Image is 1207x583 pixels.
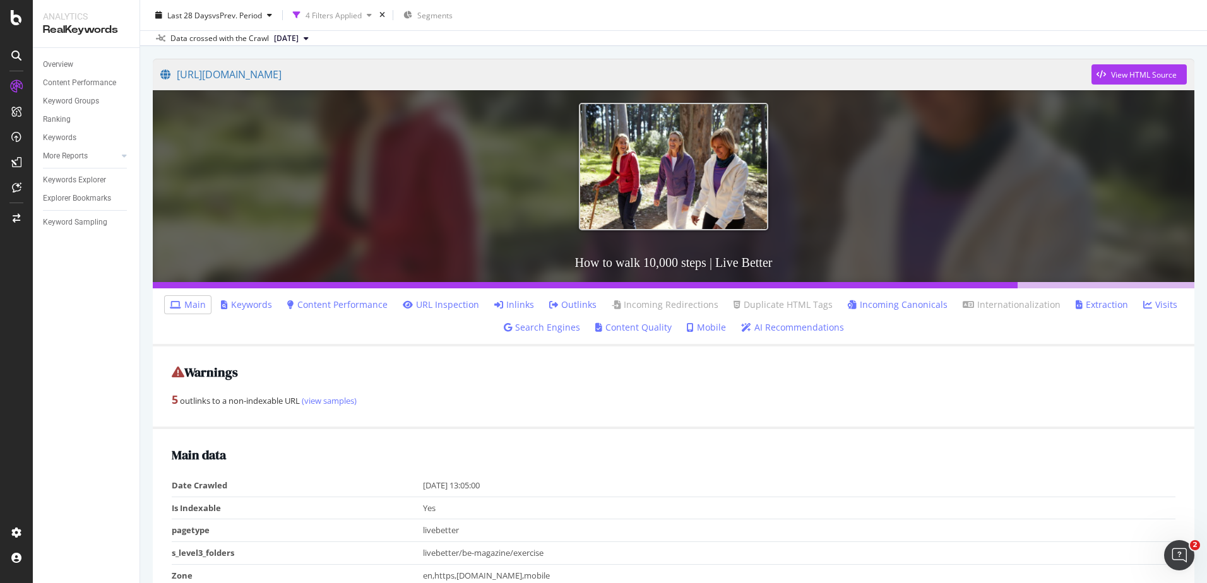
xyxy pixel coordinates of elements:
[172,392,178,407] strong: 5
[43,216,131,229] a: Keyword Sampling
[595,321,672,334] a: Content Quality
[1143,298,1177,311] a: Visits
[1164,540,1194,570] iframe: Intercom live chat
[43,113,71,126] div: Ranking
[43,150,118,163] a: More Reports
[172,542,423,565] td: s_level3_folders
[612,298,718,311] a: Incoming Redirections
[43,192,111,205] div: Explorer Bookmarks
[306,10,362,21] div: 4 Filters Applied
[172,474,423,497] td: Date Crawled
[43,131,131,144] a: Keywords
[212,10,262,21] span: vs Prev. Period
[494,298,534,311] a: Inlinks
[398,5,458,25] button: Segments
[741,321,844,334] a: AI Recommendations
[1091,64,1187,85] button: View HTML Source
[43,174,131,187] a: Keywords Explorer
[150,5,277,25] button: Last 28 DaysvsPrev. Period
[43,95,99,108] div: Keyword Groups
[170,298,206,311] a: Main
[848,298,948,311] a: Incoming Canonicals
[43,58,131,71] a: Overview
[43,174,106,187] div: Keywords Explorer
[43,10,129,23] div: Analytics
[43,192,131,205] a: Explorer Bookmarks
[170,33,269,44] div: Data crossed with the Crawl
[43,23,129,37] div: RealKeywords
[43,216,107,229] div: Keyword Sampling
[423,474,1176,497] td: [DATE] 13:05:00
[1076,298,1128,311] a: Extraction
[153,243,1194,282] h3: How to walk 10,000 steps | Live Better
[734,298,833,311] a: Duplicate HTML Tags
[549,298,597,311] a: Outlinks
[963,298,1061,311] a: Internationalization
[172,519,423,542] td: pagetype
[43,113,131,126] a: Ranking
[172,365,1175,379] h2: Warnings
[43,150,88,163] div: More Reports
[579,103,768,230] img: How to walk 10,000 steps | Live Better
[423,497,1176,519] td: Yes
[43,76,131,90] a: Content Performance
[167,10,212,21] span: Last 28 Days
[269,31,314,46] button: [DATE]
[300,395,357,406] a: (view samples)
[417,10,453,21] span: Segments
[1111,69,1177,80] div: View HTML Source
[172,497,423,519] td: Is Indexable
[423,519,1176,542] td: livebetter
[423,542,1176,565] td: livebetter/be-magazine/exercise
[160,59,1091,90] a: [URL][DOMAIN_NAME]
[172,448,1175,462] h2: Main data
[687,321,726,334] a: Mobile
[288,5,377,25] button: 4 Filters Applied
[377,9,388,21] div: times
[287,298,388,311] a: Content Performance
[221,298,272,311] a: Keywords
[504,321,580,334] a: Search Engines
[274,33,299,44] span: 2025 Aug. 17th
[43,95,131,108] a: Keyword Groups
[1190,540,1200,550] span: 2
[172,392,1175,408] div: outlinks to a non-indexable URL
[43,131,76,144] div: Keywords
[43,58,73,71] div: Overview
[403,298,479,311] a: URL Inspection
[43,76,116,90] div: Content Performance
